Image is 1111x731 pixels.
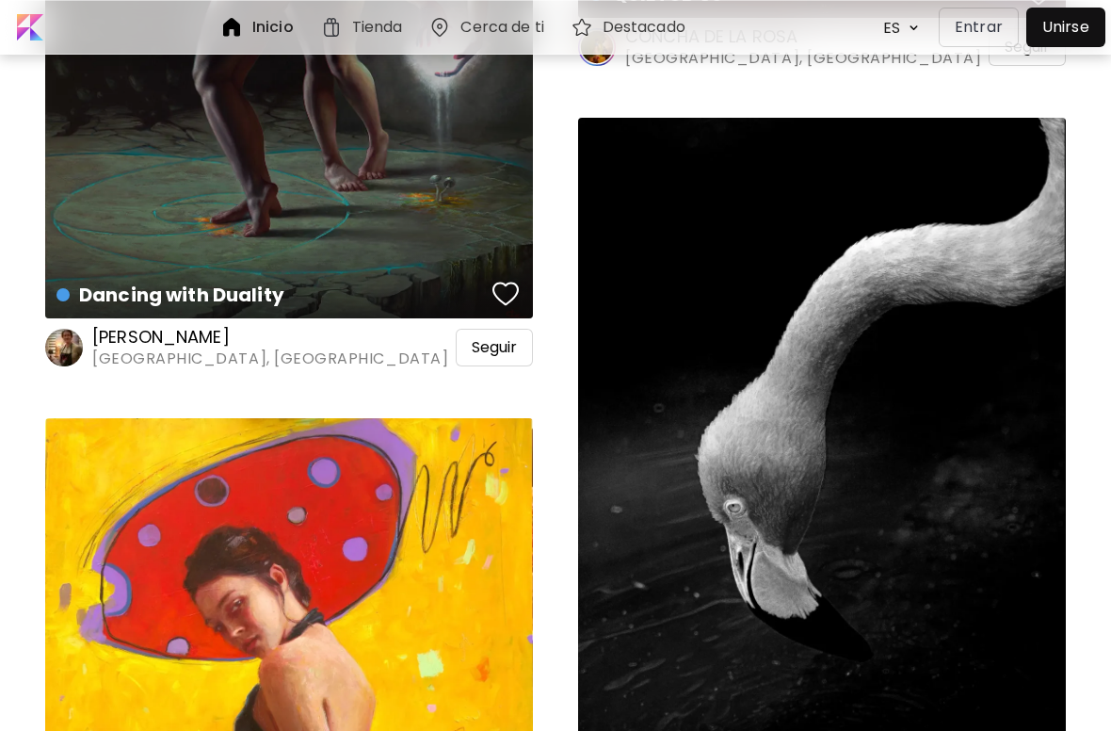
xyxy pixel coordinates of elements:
[488,275,523,313] button: favorites
[220,16,301,39] a: Inicio
[252,20,294,35] h6: Inicio
[428,16,551,39] a: Cerca de ti
[603,20,685,35] h6: Destacado
[92,349,448,369] span: [GEOGRAPHIC_DATA], [GEOGRAPHIC_DATA]
[874,11,904,44] div: ES
[320,16,411,39] a: Tienda
[955,16,1003,39] p: Entrar
[460,20,543,35] h6: Cerca de ti
[472,338,517,357] span: Seguir
[1026,8,1105,47] a: Unirse
[939,8,1019,47] button: Entrar
[571,16,693,39] a: Destacado
[352,20,403,35] h6: Tienda
[904,19,924,37] img: arrow down
[45,326,533,369] a: [PERSON_NAME][GEOGRAPHIC_DATA], [GEOGRAPHIC_DATA]Seguir
[456,329,533,366] div: Seguir
[939,8,1026,47] a: Entrar
[92,326,448,349] h6: [PERSON_NAME]
[625,48,981,69] span: [GEOGRAPHIC_DATA], [GEOGRAPHIC_DATA]
[56,281,487,309] h4: Dancing with Duality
